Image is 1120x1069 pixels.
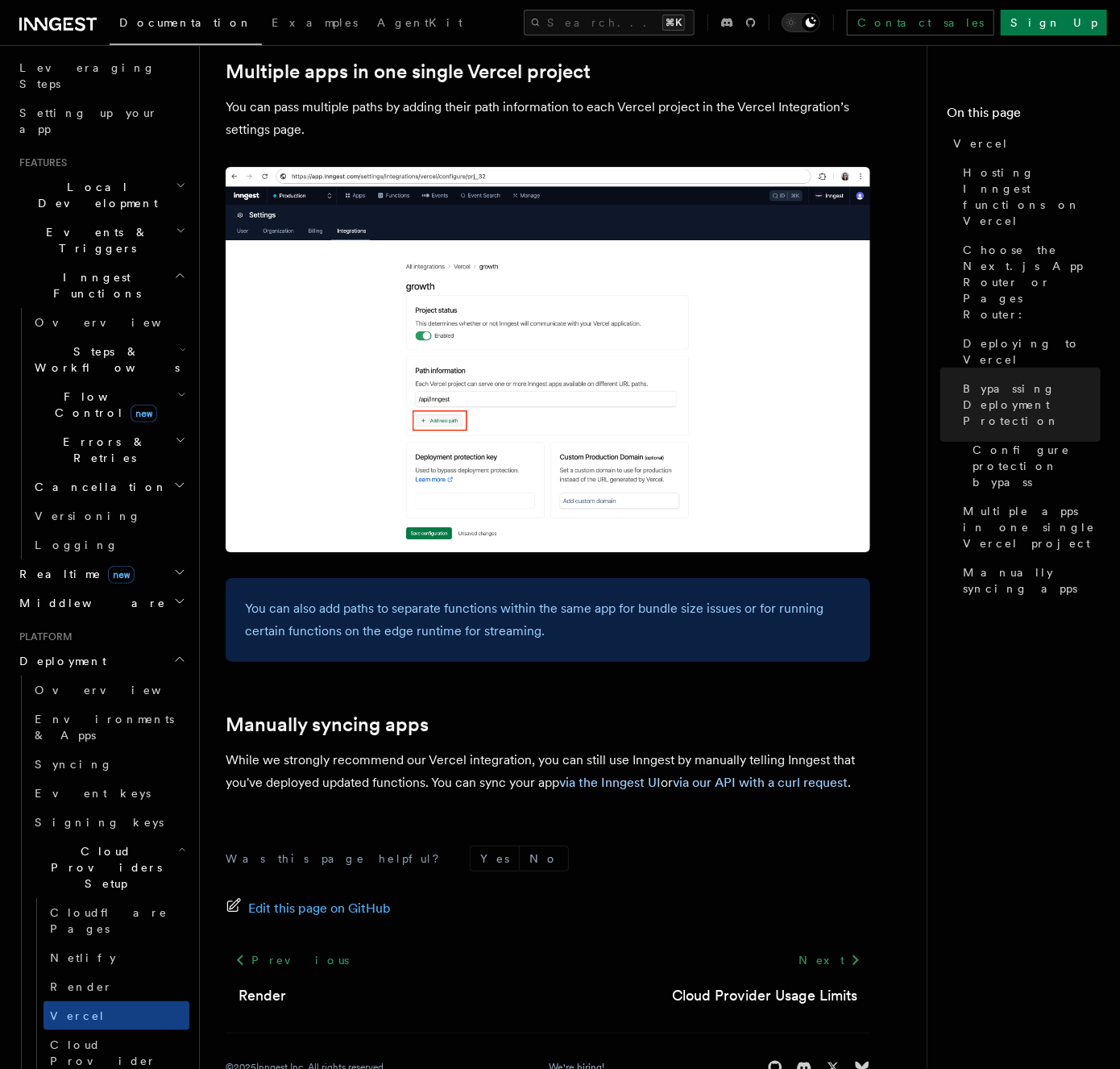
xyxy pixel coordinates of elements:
[13,53,189,98] a: Leveraging Steps
[50,906,168,935] span: Cloudflare Pages
[44,1001,189,1030] a: Vercel
[28,382,189,427] button: Flow Controlnew
[35,713,174,742] span: Environments & Apps
[1001,10,1107,35] a: Sign Up
[13,647,189,676] button: Deployment
[13,653,106,669] span: Deployment
[131,405,157,422] span: new
[50,980,113,993] span: Render
[789,946,870,975] a: Next
[963,242,1101,322] span: Choose the Next.js App Router or Pages Router:
[947,103,1101,129] h4: On this page
[13,566,135,582] span: Realtime
[226,851,450,867] p: Was this page helpful?
[947,129,1101,158] a: Vercel
[28,779,189,808] a: Event keys
[28,427,189,472] button: Errors & Retries
[239,984,286,1007] a: Render
[782,13,820,32] button: Toggle dark mode
[226,713,429,736] a: Manually syncing apps
[13,224,176,256] span: Events & Triggers
[35,787,151,800] span: Event keys
[35,510,141,522] span: Versioning
[13,179,176,211] span: Local Development
[13,98,189,144] a: Setting up your app
[28,843,178,892] span: Cloud Providers Setup
[956,329,1101,374] a: Deploying to Vercel
[377,16,463,29] span: AgentKit
[13,269,174,302] span: Inngest Functions
[35,539,118,551] span: Logging
[367,5,472,44] a: AgentKit
[28,337,189,382] button: Steps & Workflows
[110,5,262,45] a: Documentation
[672,984,857,1007] a: Cloud Provider Usage Limits
[50,951,116,964] span: Netlify
[966,435,1101,497] a: Configure protection bypass
[226,167,870,552] img: Add new path information button in the Inngest dashboard
[847,10,994,35] a: Contact sales
[19,106,158,135] span: Setting up your app
[226,578,870,662] div: You can also add paths to separate functions within the same app for bundle size issues or for ru...
[119,16,252,29] span: Documentation
[13,559,189,589] button: Realtimenew
[28,501,189,530] a: Versioning
[262,5,367,44] a: Examples
[559,775,661,790] a: via the Inngest UI
[662,15,685,31] kbd: ⌘K
[973,442,1101,490] span: Configure protection bypass
[13,218,189,263] button: Events & Triggers
[226,96,870,141] p: You can pass multiple paths by adding their path information to each Vercel project in the Vercel...
[35,816,164,829] span: Signing keys
[471,846,519,871] button: Yes
[956,374,1101,435] a: Bypassing Deployment Protection
[28,479,168,495] span: Cancellation
[956,558,1101,603] a: Manually syncing apps
[28,434,175,466] span: Errors & Retries
[28,343,180,376] span: Steps & Workflows
[956,497,1101,558] a: Multiple apps in one single Vercel project
[19,61,156,90] span: Leveraging Steps
[963,164,1101,229] span: Hosting Inngest functions on Vercel
[28,472,189,501] button: Cancellation
[248,897,391,920] span: Edit this page on GitHub
[44,943,189,972] a: Netlify
[673,775,848,790] a: via our API with a curl request
[272,16,358,29] span: Examples
[963,564,1101,597] span: Manually syncing apps
[226,749,870,794] p: While we strongly recommend our Vercel integration, you can still use Inngest by manually telling...
[44,972,189,1001] a: Render
[226,946,359,975] a: Previous
[108,566,135,584] span: new
[956,235,1101,329] a: Choose the Next.js App Router or Pages Router:
[28,676,189,705] a: Overview
[28,705,189,750] a: Environments & Apps
[956,158,1101,235] a: Hosting Inngest functions on Vercel
[28,308,189,337] a: Overview
[28,530,189,559] a: Logging
[226,60,591,83] a: Multiple apps in one single Vercel project
[35,758,113,771] span: Syncing
[226,897,391,920] a: Edit this page on GitHub
[28,389,177,421] span: Flow Control
[13,156,67,169] span: Features
[963,335,1101,368] span: Deploying to Vercel
[953,135,1009,152] span: Vercel
[963,503,1101,551] span: Multiple apps in one single Vercel project
[963,381,1101,429] span: Bypassing Deployment Protection
[28,837,189,898] button: Cloud Providers Setup
[520,846,568,871] button: No
[13,589,189,618] button: Middleware
[13,308,189,559] div: Inngest Functions
[13,263,189,308] button: Inngest Functions
[13,630,73,643] span: Platform
[50,1009,106,1022] span: Vercel
[13,595,166,611] span: Middleware
[13,173,189,218] button: Local Development
[35,684,201,697] span: Overview
[35,316,201,329] span: Overview
[28,750,189,779] a: Syncing
[28,808,189,837] a: Signing keys
[44,898,189,943] a: Cloudflare Pages
[524,10,695,35] button: Search...⌘K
